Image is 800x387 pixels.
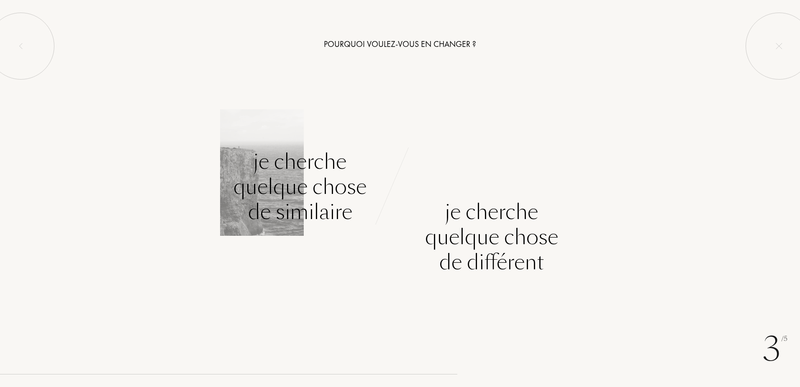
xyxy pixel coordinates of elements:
img: left_onboard.svg [18,43,24,49]
span: /5 [781,334,787,344]
div: 3 [763,324,787,374]
img: quit_onboard.svg [776,43,782,49]
div: Je cherche quelque chose de similaire [233,149,367,224]
div: Je cherche quelque chose de différent [425,199,558,275]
